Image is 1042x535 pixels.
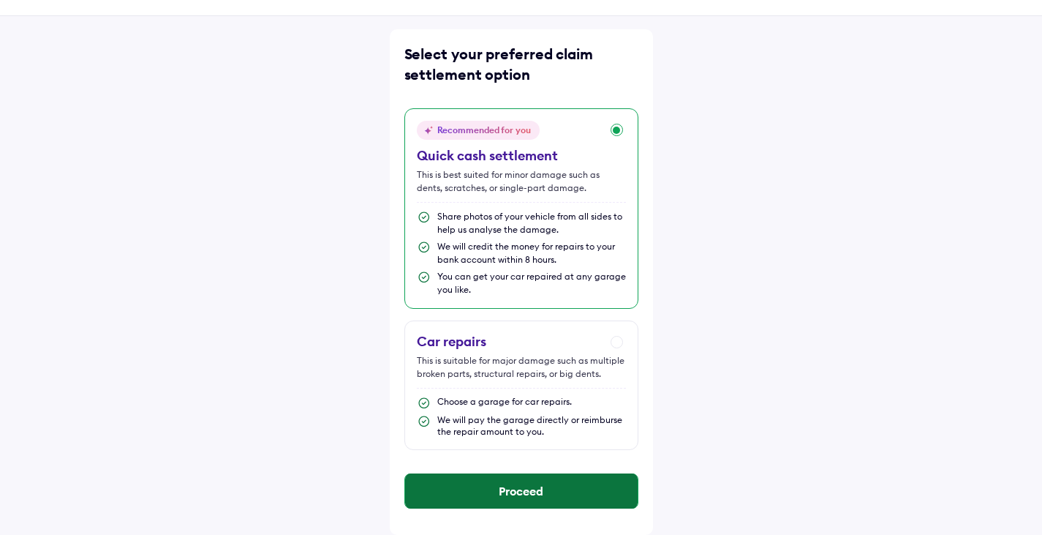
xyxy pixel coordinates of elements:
div: Car repairs [417,333,626,351]
div: We will pay the garage directly or reimburse the repair amount to you. [437,414,626,438]
div: Choose a garage for car repairs. [437,396,572,408]
div: We will credit the money for repairs to your bank account within 8 hours. [437,240,626,266]
div: You can get your car repaired at any garage you like. [437,270,626,296]
button: Proceed [405,474,638,509]
div: Share photos of your vehicle from all sides to help us analyse the damage. [437,210,626,236]
div: Select your preferred claim settlement option [404,44,638,85]
div: Recommended for you [437,124,531,137]
div: Quick cash settlement [417,147,626,165]
div: This is best suited for minor damage such as dents, scratches, or single-part damage. [417,168,626,195]
div: This is suitable for major damage such as multiple broken parts, structural repairs, or big dents. [417,354,626,381]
